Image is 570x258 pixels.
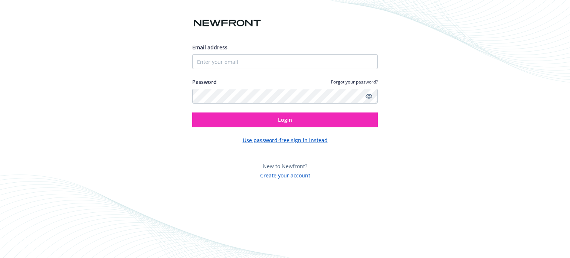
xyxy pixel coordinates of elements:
input: Enter your email [192,54,378,69]
img: Newfront logo [192,17,262,30]
span: Email address [192,44,227,51]
a: Forgot your password? [331,79,378,85]
span: Login [278,116,292,123]
button: Use password-free sign in instead [243,136,328,144]
label: Password [192,78,217,86]
a: Show password [364,92,373,101]
button: Create your account [260,170,310,179]
input: Enter your password [192,89,378,104]
span: New to Newfront? [263,163,307,170]
button: Login [192,112,378,127]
